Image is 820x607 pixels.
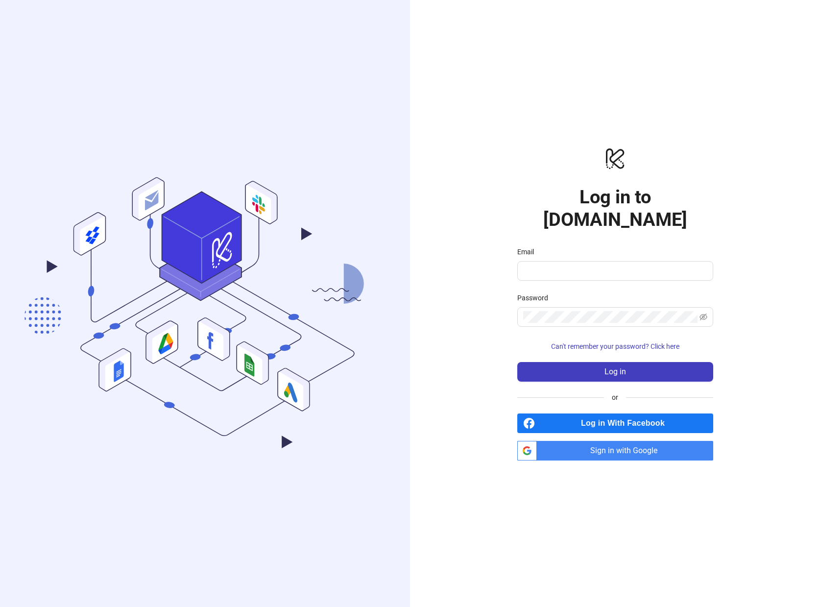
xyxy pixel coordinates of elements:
[517,246,540,257] label: Email
[517,339,713,354] button: Can't remember your password? Click here
[517,441,713,461] a: Sign in with Google
[517,413,713,433] a: Log in With Facebook
[517,186,713,231] h1: Log in to [DOMAIN_NAME]
[604,392,626,403] span: or
[517,292,555,303] label: Password
[517,342,713,350] a: Can't remember your password? Click here
[551,342,679,350] span: Can't remember your password? Click here
[539,413,713,433] span: Log in With Facebook
[604,367,626,376] span: Log in
[541,441,713,461] span: Sign in with Google
[523,311,698,323] input: Password
[699,313,707,321] span: eye-invisible
[523,265,705,277] input: Email
[517,362,713,382] button: Log in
